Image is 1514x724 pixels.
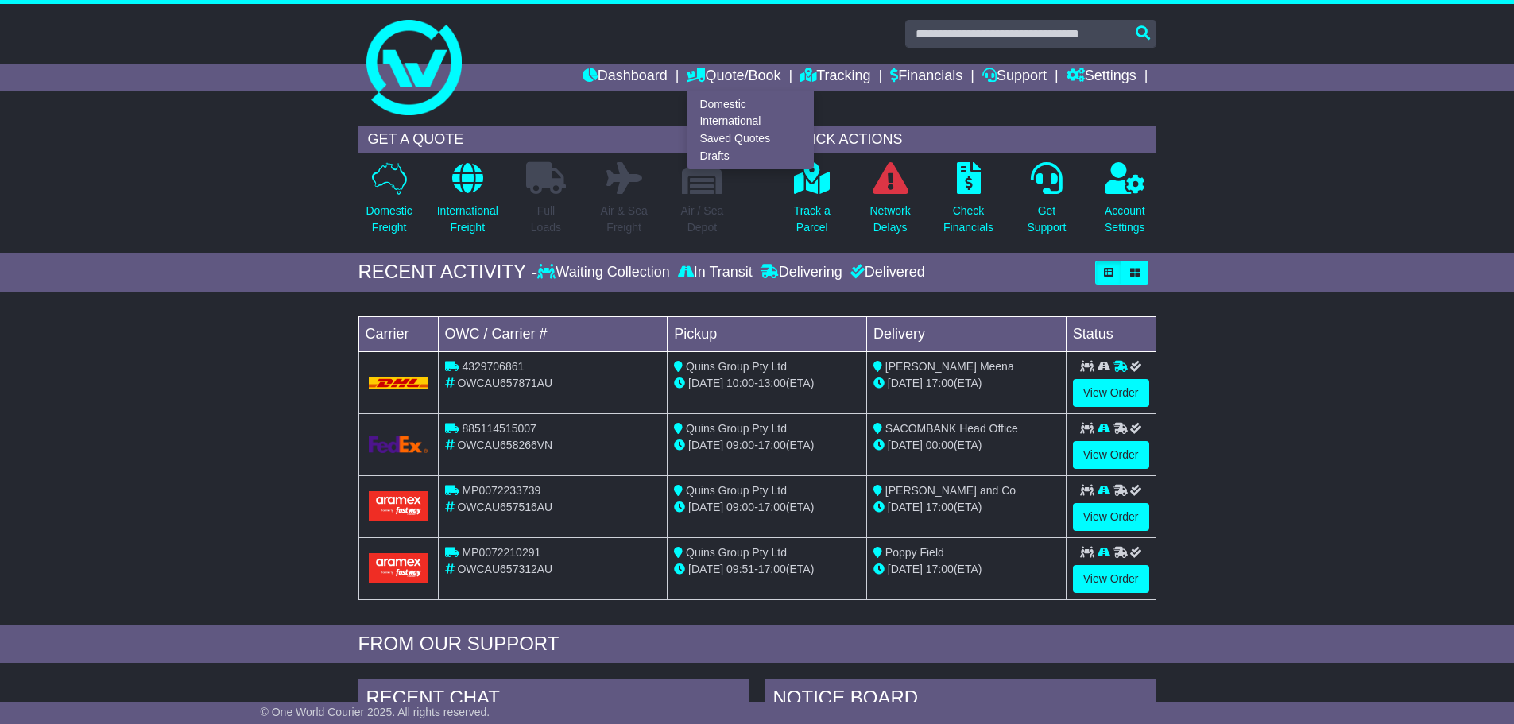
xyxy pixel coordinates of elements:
a: GetSupport [1026,161,1067,245]
a: Drafts [687,147,813,165]
span: [DATE] [688,439,723,451]
a: InternationalFreight [436,161,499,245]
span: Poppy Field [885,546,944,559]
span: Quins Group Pty Ltd [686,546,787,559]
span: [DATE] [888,439,923,451]
p: Full Loads [526,203,566,236]
div: - (ETA) [674,499,860,516]
span: Quins Group Pty Ltd [686,484,787,497]
a: CheckFinancials [943,161,994,245]
td: OWC / Carrier # [438,316,668,351]
a: DomesticFreight [365,161,412,245]
div: - (ETA) [674,375,860,392]
span: [DATE] [688,377,723,389]
p: International Freight [437,203,498,236]
a: View Order [1073,503,1149,531]
span: OWCAU657312AU [457,563,552,575]
div: Delivering [757,264,846,281]
span: © One World Courier 2025. All rights reserved. [261,706,490,718]
div: - (ETA) [674,561,860,578]
div: Quote/Book [687,91,814,169]
a: Support [982,64,1047,91]
a: Settings [1067,64,1136,91]
span: 17:00 [758,501,786,513]
span: Quins Group Pty Ltd [686,422,787,435]
span: [DATE] [888,501,923,513]
div: RECENT ACTIVITY - [358,261,538,284]
div: NOTICE BOARD [765,679,1156,722]
span: OWCAU657516AU [457,501,552,513]
span: 17:00 [758,439,786,451]
div: - (ETA) [674,437,860,454]
img: Aramex.png [369,553,428,583]
a: International [687,113,813,130]
span: MP0072233739 [462,484,540,497]
span: 09:00 [726,439,754,451]
div: Delivered [846,264,925,281]
span: 17:00 [926,377,954,389]
td: Status [1066,316,1156,351]
div: Waiting Collection [537,264,673,281]
span: 17:00 [926,501,954,513]
img: DHL.png [369,377,428,389]
p: Air & Sea Freight [601,203,648,236]
span: [DATE] [888,563,923,575]
span: OWCAU658266VN [457,439,552,451]
span: 4329706861 [462,360,524,373]
a: View Order [1073,441,1149,469]
span: 885114515007 [462,422,536,435]
td: Delivery [866,316,1066,351]
span: [DATE] [888,377,923,389]
a: Financials [890,64,962,91]
td: Pickup [668,316,867,351]
span: Quins Group Pty Ltd [686,360,787,373]
a: View Order [1073,565,1149,593]
span: 09:00 [726,501,754,513]
img: Aramex.png [369,491,428,521]
a: View Order [1073,379,1149,407]
p: Get Support [1027,203,1066,236]
span: [PERSON_NAME] Meena [885,360,1014,373]
div: (ETA) [873,499,1059,516]
div: (ETA) [873,561,1059,578]
a: Dashboard [583,64,668,91]
span: 17:00 [758,563,786,575]
span: SACOMBANK Head Office [885,422,1018,435]
a: Tracking [800,64,870,91]
a: Domestic [687,95,813,113]
img: GetCarrierServiceLogo [369,436,428,453]
a: Saved Quotes [687,130,813,148]
span: [DATE] [688,563,723,575]
a: Track aParcel [793,161,831,245]
a: NetworkDelays [869,161,911,245]
span: 00:00 [926,439,954,451]
p: Domestic Freight [366,203,412,236]
div: QUICK ACTIONS [781,126,1156,153]
span: [DATE] [688,501,723,513]
div: (ETA) [873,437,1059,454]
a: Quote/Book [687,64,780,91]
span: 09:51 [726,563,754,575]
span: 10:00 [726,377,754,389]
span: MP0072210291 [462,546,540,559]
p: Account Settings [1105,203,1145,236]
td: Carrier [358,316,438,351]
span: OWCAU657871AU [457,377,552,389]
p: Network Delays [869,203,910,236]
a: AccountSettings [1104,161,1146,245]
div: (ETA) [873,375,1059,392]
span: 17:00 [926,563,954,575]
span: [PERSON_NAME] and Co [885,484,1016,497]
p: Air / Sea Depot [681,203,724,236]
p: Track a Parcel [794,203,831,236]
span: 13:00 [758,377,786,389]
div: RECENT CHAT [358,679,749,722]
p: Check Financials [943,203,993,236]
div: In Transit [674,264,757,281]
div: FROM OUR SUPPORT [358,633,1156,656]
div: GET A QUOTE [358,126,734,153]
